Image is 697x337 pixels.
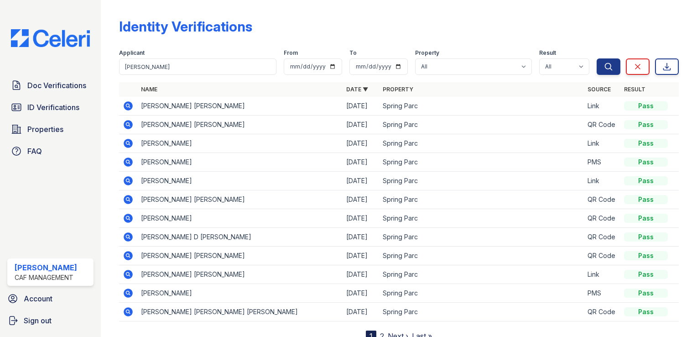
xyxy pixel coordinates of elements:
label: From [284,49,298,57]
a: Properties [7,120,94,138]
div: Pass [624,307,668,316]
span: Doc Verifications [27,80,86,91]
a: Result [624,86,645,93]
td: [DATE] [343,172,379,190]
td: Spring Parc [379,134,584,153]
span: FAQ [27,146,42,157]
div: Pass [624,251,668,260]
div: Identity Verifications [119,18,252,35]
div: CAF Management [15,273,77,282]
div: Pass [624,232,668,242]
td: [DATE] [343,97,379,116]
td: [PERSON_NAME] [137,209,342,228]
td: [DATE] [343,247,379,265]
td: QR Code [584,116,620,134]
div: Pass [624,101,668,111]
td: Spring Parc [379,265,584,284]
label: Applicant [119,49,145,57]
a: Sign out [4,311,97,330]
td: [DATE] [343,228,379,247]
a: Source [588,86,611,93]
td: Spring Parc [379,153,584,172]
span: Properties [27,124,63,135]
td: [PERSON_NAME] [PERSON_NAME] [137,116,342,134]
td: [PERSON_NAME] [PERSON_NAME] [137,265,342,284]
td: Spring Parc [379,172,584,190]
td: [DATE] [343,265,379,284]
td: [DATE] [343,116,379,134]
td: Link [584,265,620,284]
td: Spring Parc [379,209,584,228]
td: Link [584,172,620,190]
td: [PERSON_NAME] [137,284,342,303]
td: Link [584,134,620,153]
td: QR Code [584,247,620,265]
td: [PERSON_NAME] [PERSON_NAME] [137,247,342,265]
td: [DATE] [343,303,379,321]
td: Spring Parc [379,97,584,116]
td: QR Code [584,190,620,209]
div: Pass [624,289,668,298]
a: Date ▼ [346,86,368,93]
td: [DATE] [343,209,379,228]
td: [PERSON_NAME] [PERSON_NAME] [137,190,342,209]
td: Spring Parc [379,228,584,247]
div: [PERSON_NAME] [15,262,77,273]
div: Pass [624,214,668,223]
label: To [349,49,357,57]
td: [DATE] [343,190,379,209]
td: PMS [584,153,620,172]
div: Pass [624,195,668,204]
td: Spring Parc [379,247,584,265]
td: [DATE] [343,134,379,153]
img: CE_Logo_Blue-a8612792a0a2168367f1c8372b55b34899dd931a85d93a1a3d3e32e68fde9ad4.png [4,29,97,47]
td: Spring Parc [379,284,584,303]
td: [DATE] [343,284,379,303]
span: Sign out [24,315,52,326]
td: [PERSON_NAME] [137,172,342,190]
td: Spring Parc [379,116,584,134]
a: Property [383,86,413,93]
td: [PERSON_NAME] [137,153,342,172]
a: Doc Verifications [7,76,94,95]
span: ID Verifications [27,102,79,113]
td: [PERSON_NAME] [PERSON_NAME] [137,97,342,116]
a: ID Verifications [7,98,94,116]
div: Pass [624,176,668,185]
a: FAQ [7,142,94,160]
label: Result [539,49,556,57]
span: Account [24,293,52,304]
td: QR Code [584,303,620,321]
td: QR Code [584,228,620,247]
td: Spring Parc [379,303,584,321]
td: [DATE] [343,153,379,172]
td: [PERSON_NAME] D [PERSON_NAME] [137,228,342,247]
div: Pass [624,120,668,129]
div: Pass [624,139,668,148]
a: Name [141,86,157,93]
td: [PERSON_NAME] [PERSON_NAME] [PERSON_NAME] [137,303,342,321]
td: QR Code [584,209,620,228]
input: Search by name or phone number [119,58,276,75]
td: [PERSON_NAME] [137,134,342,153]
td: Link [584,97,620,116]
a: Account [4,290,97,308]
div: Pass [624,158,668,167]
td: PMS [584,284,620,303]
div: Pass [624,270,668,279]
td: Spring Parc [379,190,584,209]
label: Property [415,49,439,57]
